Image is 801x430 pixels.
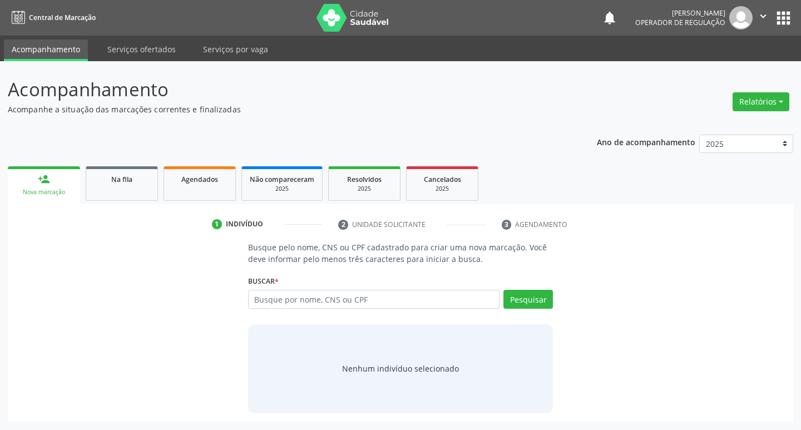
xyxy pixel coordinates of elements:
[226,219,263,229] div: Indivíduo
[100,39,184,59] a: Serviços ofertados
[503,290,553,309] button: Pesquisar
[8,8,96,27] a: Central de Marcação
[424,175,461,184] span: Cancelados
[181,175,218,184] span: Agendados
[414,185,470,193] div: 2025
[347,175,382,184] span: Resolvidos
[774,8,793,28] button: apps
[248,273,279,290] label: Buscar
[195,39,276,59] a: Serviços por vaga
[111,175,132,184] span: Na fila
[597,135,695,149] p: Ano de acompanhamento
[250,175,314,184] span: Não compareceram
[733,92,789,111] button: Relatórios
[212,219,222,229] div: 1
[8,76,557,103] p: Acompanhamento
[250,185,314,193] div: 2025
[248,290,500,309] input: Busque por nome, CNS ou CPF
[753,6,774,29] button: 
[38,173,50,185] div: person_add
[602,10,617,26] button: notifications
[16,188,72,196] div: Nova marcação
[757,10,769,22] i: 
[337,185,392,193] div: 2025
[4,39,88,61] a: Acompanhamento
[635,8,725,18] div: [PERSON_NAME]
[342,363,459,374] div: Nenhum indivíduo selecionado
[635,18,725,27] span: Operador de regulação
[8,103,557,115] p: Acompanhe a situação das marcações correntes e finalizadas
[29,13,96,22] span: Central de Marcação
[729,6,753,29] img: img
[248,241,553,265] p: Busque pelo nome, CNS ou CPF cadastrado para criar uma nova marcação. Você deve informar pelo men...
